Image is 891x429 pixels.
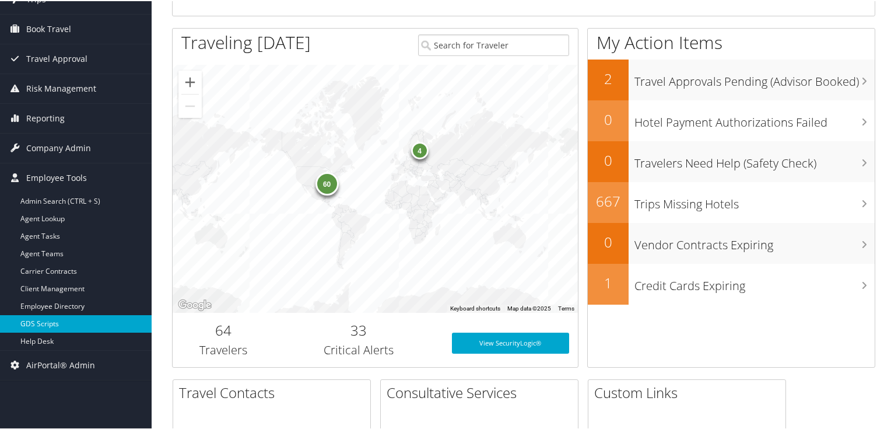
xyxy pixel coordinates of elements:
[588,99,875,140] a: 0Hotel Payment Authorizations Failed
[181,341,265,357] h3: Travelers
[387,382,578,402] h2: Consultative Services
[179,382,370,402] h2: Travel Contacts
[588,231,629,251] h2: 0
[588,181,875,222] a: 667Trips Missing Hotels
[178,93,202,117] button: Zoom out
[176,297,214,312] img: Google
[634,271,875,293] h3: Credit Cards Expiring
[26,43,87,72] span: Travel Approval
[26,103,65,132] span: Reporting
[588,140,875,181] a: 0Travelers Need Help (Safety Check)
[558,304,574,311] a: Terms (opens in new tab)
[26,162,87,191] span: Employee Tools
[176,297,214,312] a: Open this area in Google Maps (opens a new window)
[588,263,875,304] a: 1Credit Cards Expiring
[411,140,428,158] div: 4
[181,319,265,339] h2: 64
[588,190,629,210] h2: 667
[594,382,785,402] h2: Custom Links
[26,350,95,379] span: AirPortal® Admin
[507,304,551,311] span: Map data ©2025
[588,149,629,169] h2: 0
[181,29,311,54] h1: Traveling [DATE]
[26,132,91,162] span: Company Admin
[634,148,875,170] h3: Travelers Need Help (Safety Check)
[588,109,629,128] h2: 0
[418,33,570,55] input: Search for Traveler
[588,222,875,263] a: 0Vendor Contracts Expiring
[588,68,629,88] h2: 2
[450,304,500,312] button: Keyboard shortcuts
[315,171,338,194] div: 60
[26,13,71,43] span: Book Travel
[634,107,875,130] h3: Hotel Payment Authorizations Failed
[634,189,875,211] h3: Trips Missing Hotels
[283,319,434,339] h2: 33
[26,73,96,102] span: Risk Management
[588,29,875,54] h1: My Action Items
[178,69,202,93] button: Zoom in
[588,272,629,292] h2: 1
[588,58,875,99] a: 2Travel Approvals Pending (Advisor Booked)
[634,230,875,252] h3: Vendor Contracts Expiring
[283,341,434,357] h3: Critical Alerts
[452,332,570,353] a: View SecurityLogic®
[634,67,875,89] h3: Travel Approvals Pending (Advisor Booked)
